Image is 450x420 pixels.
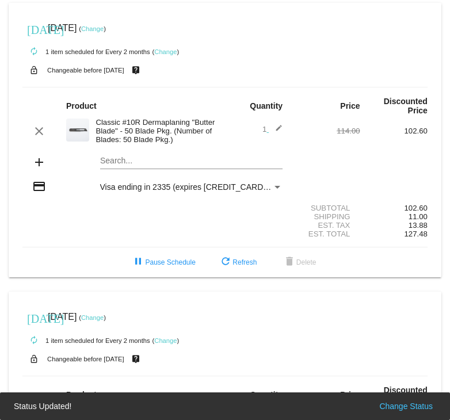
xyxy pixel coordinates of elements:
[14,400,436,412] simple-snack-bar: Status Updated!
[81,25,104,32] a: Change
[27,352,41,366] mat-icon: lock_open
[360,127,428,135] div: 102.60
[292,204,360,212] div: Subtotal
[283,258,316,266] span: Delete
[292,212,360,221] div: Shipping
[32,124,46,138] mat-icon: clear
[154,48,177,55] a: Change
[100,182,283,192] mat-select: Payment Method
[250,390,283,399] strong: Quantity
[152,48,180,55] small: ( )
[250,101,283,110] strong: Quantity
[152,337,180,344] small: ( )
[384,97,428,115] strong: Discounted Price
[66,101,97,110] strong: Product
[360,204,428,212] div: 102.60
[129,352,143,366] mat-icon: live_help
[79,314,106,321] small: ( )
[27,63,41,78] mat-icon: lock_open
[22,337,150,344] small: 1 item scheduled for Every 2 months
[27,311,41,324] mat-icon: [DATE]
[100,156,283,166] input: Search...
[292,221,360,230] div: Est. Tax
[262,125,283,133] span: 1
[154,337,177,344] a: Change
[47,67,124,74] small: Changeable before [DATE]
[100,182,293,192] span: Visa ending in 2335 (expires [CREDIT_CARD_DATA])
[66,119,89,142] img: 58.png
[219,255,232,269] mat-icon: refresh
[131,258,195,266] span: Pause Schedule
[27,22,41,36] mat-icon: [DATE]
[269,124,283,138] mat-icon: edit
[129,63,143,78] mat-icon: live_help
[376,400,436,412] button: Change Status
[292,230,360,238] div: Est. Total
[340,390,360,399] strong: Price
[22,48,150,55] small: 1 item scheduled for Every 2 months
[122,252,204,273] button: Pause Schedule
[340,101,360,110] strong: Price
[47,356,124,362] small: Changeable before [DATE]
[27,334,41,348] mat-icon: autorenew
[409,221,428,230] span: 13.88
[292,127,360,135] div: 114.00
[219,258,257,266] span: Refresh
[273,252,326,273] button: Delete
[90,118,225,144] div: Classic #10R Dermaplaning "Butter Blade" - 50 Blade Pkg. (Number of Blades: 50 Blade Pkg.)
[27,45,41,59] mat-icon: autorenew
[405,230,428,238] span: 127.48
[66,390,97,399] strong: Product
[209,252,266,273] button: Refresh
[283,255,296,269] mat-icon: delete
[131,255,145,269] mat-icon: pause
[384,385,428,404] strong: Discounted Price
[81,314,104,321] a: Change
[32,180,46,193] mat-icon: credit_card
[32,155,46,169] mat-icon: add
[79,25,106,32] small: ( )
[409,212,428,221] span: 11.00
